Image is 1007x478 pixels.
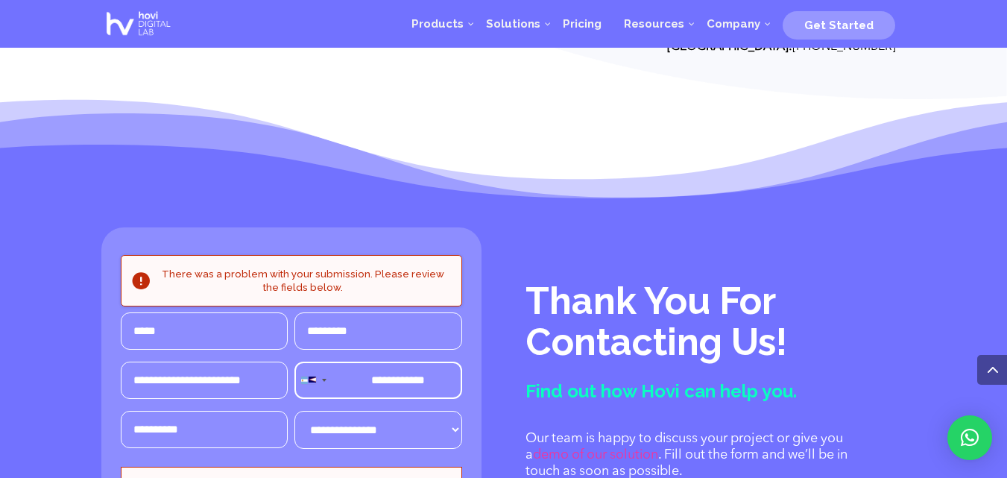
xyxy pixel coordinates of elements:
[157,268,449,294] h2: There was a problem with your submission. Please review the fields below.
[525,280,906,370] h2: Thank You For Contacting Us!
[783,13,895,35] a: Get Started
[613,1,695,46] a: Resources
[411,17,464,31] span: Products
[552,1,613,46] a: Pricing
[624,17,684,31] span: Resources
[475,1,552,46] a: Solutions
[707,17,760,31] span: Company
[525,382,906,409] h3: Find out how Hovi can help you.
[533,448,658,462] a: demo of our solution
[804,19,874,32] span: Get Started
[486,17,540,31] span: Solutions
[695,1,771,46] a: Company
[400,1,475,46] a: Products
[563,17,602,31] span: Pricing
[295,362,331,398] div: Selected country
